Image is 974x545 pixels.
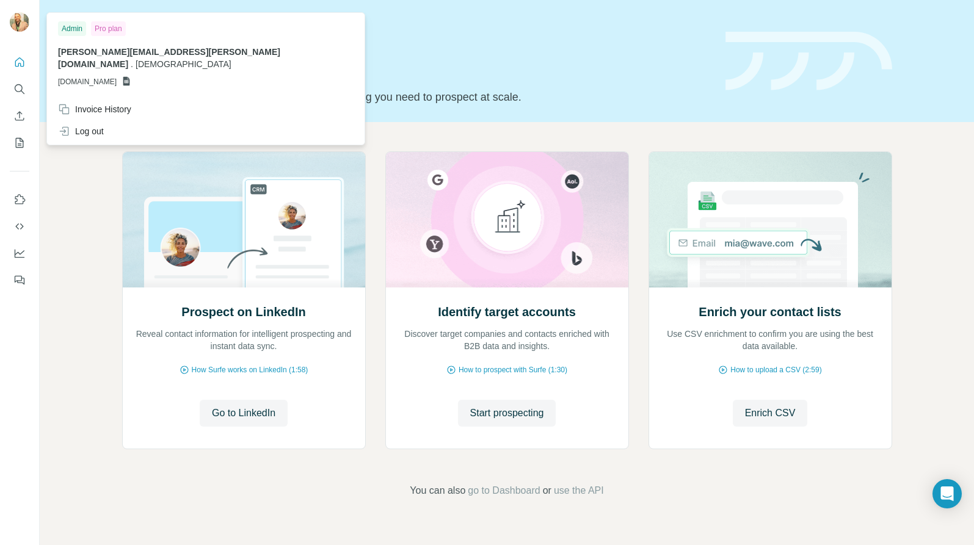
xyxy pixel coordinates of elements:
button: Start prospecting [458,400,556,427]
p: Use CSV enrichment to confirm you are using the best data available. [661,328,879,352]
button: Enrich CSV [733,400,808,427]
img: Prospect on LinkedIn [122,152,366,287]
span: Enrich CSV [745,406,796,420]
h2: Identify target accounts [438,303,576,320]
p: Discover target companies and contacts enriched with B2B data and insights. [398,328,616,352]
button: Enrich CSV [10,105,29,127]
button: Quick start [10,51,29,73]
button: Search [10,78,29,100]
button: Go to LinkedIn [200,400,288,427]
div: Pro plan [91,21,126,36]
p: Reveal contact information for intelligent prospecting and instant data sync. [135,328,353,352]
span: You can also [410,483,465,498]
p: Pick your starting point and we’ll provide everything you need to prospect at scale. [122,88,711,106]
h2: Prospect on LinkedIn [181,303,305,320]
div: Log out [58,125,104,137]
div: Quick start [122,23,711,35]
img: banner [725,32,892,91]
span: How to prospect with Surfe (1:30) [459,364,567,375]
span: How to upload a CSV (2:59) [730,364,821,375]
button: use the API [554,483,604,498]
span: or [543,483,551,498]
button: Dashboard [10,242,29,264]
h2: Enrich your contact lists [699,303,841,320]
h1: Let’s prospect together [122,57,711,81]
span: [PERSON_NAME][EMAIL_ADDRESS][PERSON_NAME][DOMAIN_NAME] [58,47,280,69]
img: Identify target accounts [385,152,629,287]
div: Admin [58,21,86,36]
div: Open Intercom Messenger [932,479,962,508]
div: Invoice History [58,103,131,115]
button: Use Surfe API [10,215,29,237]
span: Start prospecting [470,406,544,420]
span: [DEMOGRAPHIC_DATA] [136,59,231,69]
button: go to Dashboard [468,483,540,498]
button: Feedback [10,269,29,291]
span: Go to LinkedIn [212,406,275,420]
span: [DOMAIN_NAME] [58,76,117,87]
span: How Surfe works on LinkedIn (1:58) [192,364,308,375]
span: . [131,59,133,69]
button: Use Surfe on LinkedIn [10,189,29,211]
img: Enrich your contact lists [649,152,892,287]
img: Avatar [10,12,29,32]
button: My lists [10,132,29,154]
